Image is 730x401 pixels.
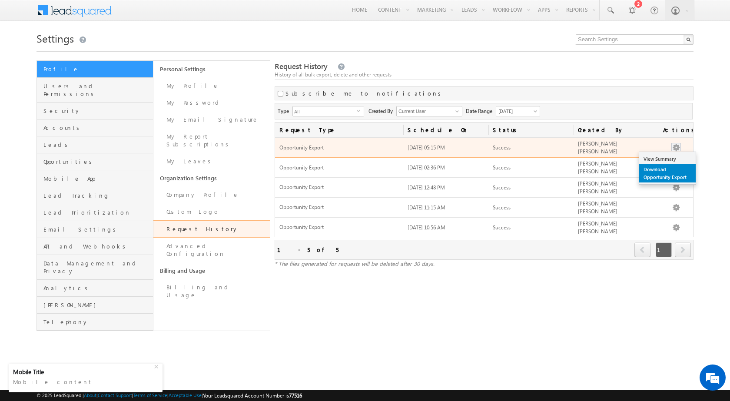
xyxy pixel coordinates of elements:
span: [PERSON_NAME] [PERSON_NAME] [578,180,617,195]
a: My Email Signature [153,111,270,128]
a: Telephony [37,314,153,331]
span: Analytics [43,284,151,292]
a: Request Type [275,123,403,137]
a: Security [37,103,153,119]
a: Advanced Configuration [153,238,270,262]
a: Opportunities [37,153,153,170]
a: Created By [574,123,659,137]
span: Leads [43,141,151,149]
span: Accounts [43,124,151,132]
input: Type to Search [396,106,462,116]
span: [DATE] 12:48 PM [408,184,445,191]
span: Lead Tracking [43,192,151,199]
span: [PERSON_NAME] [PERSON_NAME] [578,160,617,175]
a: API and Webhooks [37,238,153,255]
a: Analytics [37,280,153,297]
span: Security [43,107,151,115]
a: About [84,392,96,398]
span: Opportunity Export [279,144,398,152]
span: [DATE] 05:15 PM [408,144,445,151]
span: Opportunity Export [279,184,398,191]
a: Billing and Usage [153,279,270,304]
span: All [293,106,357,116]
span: Type [278,106,292,115]
span: Your Leadsquared Account Number is [203,392,302,399]
div: History of all bulk export, delete and other requests [275,71,693,79]
a: Users and Permissions [37,78,153,103]
a: My Profile [153,77,270,94]
span: Actions [659,123,693,137]
a: Status [488,123,574,137]
span: Opportunity Export [279,164,398,172]
span: select [357,109,364,113]
a: Show All Items [451,107,461,116]
span: Success [493,204,511,211]
a: Accounts [37,119,153,136]
span: Users and Permissions [43,82,151,98]
a: prev [634,243,651,257]
a: Acceptable Use [169,392,202,398]
a: Custom Logo [153,203,270,220]
span: [PERSON_NAME] [43,301,151,309]
a: Contact Support [98,392,132,398]
span: Success [493,224,511,231]
a: Mobile App [37,170,153,187]
span: [PERSON_NAME] [PERSON_NAME] [578,220,617,235]
span: Lead Prioritization [43,209,151,216]
span: © 2025 LeadSquared | | | | | [36,391,302,400]
span: [PERSON_NAME] [PERSON_NAME] [578,200,617,215]
span: Settings [36,31,74,45]
input: Search Settings [576,34,693,45]
a: Profile [37,61,153,78]
span: Success [493,164,511,171]
a: View Summary [639,154,696,164]
a: Terms of Service [133,392,167,398]
span: API and Webhooks [43,242,151,250]
span: Profile [43,65,151,73]
span: 1 [656,242,672,257]
a: Email Settings [37,221,153,238]
span: Data Management and Privacy [43,259,151,275]
a: [PERSON_NAME] [37,297,153,314]
a: My Report Subscriptions [153,128,270,153]
span: Opportunities [43,158,151,166]
span: [DATE] 10:56 AM [408,224,445,231]
span: Created By [368,106,396,115]
a: Schedule On [403,123,488,137]
span: [DATE] [496,107,538,115]
a: Lead Tracking [37,187,153,204]
span: [DATE] 02:36 PM [408,164,445,171]
div: Mobile Title [13,368,153,376]
span: Request History [275,61,328,71]
div: + [152,361,163,371]
span: Mobile App [43,175,151,182]
span: Success [493,184,511,191]
span: * The files generated for requests will be deleted after 30 days. [275,260,435,267]
a: Company Profile [153,186,270,203]
a: Leads [37,136,153,153]
span: Email Settings [43,225,151,233]
a: [DATE] [496,106,540,116]
a: My Password [153,94,270,111]
span: Opportunity Export [279,224,398,231]
span: 77516 [289,392,302,399]
div: All [292,106,364,116]
a: My Leaves [153,153,270,170]
span: Success [493,144,511,151]
a: next [675,243,691,257]
a: Lead Prioritization [37,204,153,221]
a: Personal Settings [153,61,270,77]
a: Billing and Usage [153,262,270,279]
span: Date Range [466,106,496,115]
a: Organization Settings [153,170,270,186]
label: Subscribe me to notifications [285,89,444,97]
span: [DATE] 11:15 AM [408,204,445,211]
a: Request History [153,220,270,238]
span: Opportunity Export [279,204,398,211]
div: Mobile content [13,376,158,388]
div: 1 - 5 of 5 [277,245,338,255]
a: Data Management and Privacy [37,255,153,280]
span: [PERSON_NAME] [PERSON_NAME] [578,140,617,155]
